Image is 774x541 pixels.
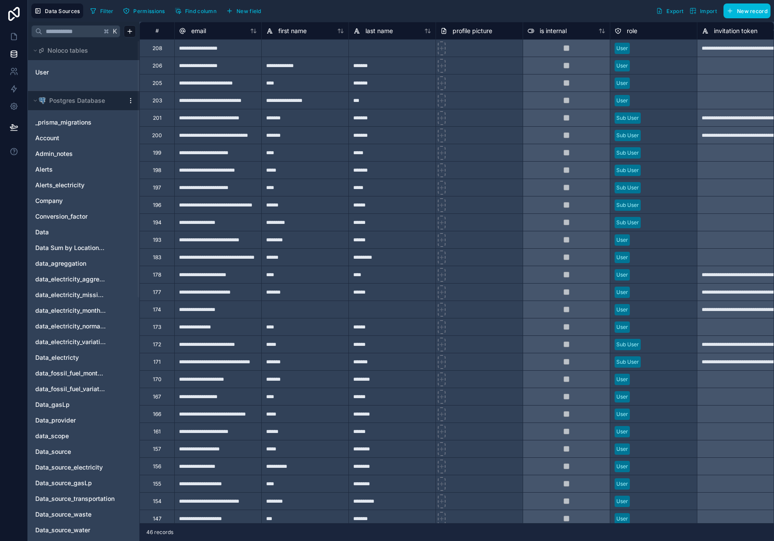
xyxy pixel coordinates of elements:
div: User [616,428,628,436]
button: Export [653,3,686,18]
div: Data_source_electricity [31,460,136,474]
div: 156 [153,463,161,470]
div: 155 [153,480,161,487]
div: User [616,497,628,505]
div: Sub User [616,149,639,157]
a: Alerts_electricity [35,181,115,189]
span: invitation token [714,27,757,35]
span: role [627,27,637,35]
a: Data_provider [35,416,115,425]
div: 171 [153,358,161,365]
div: data_fossil_fuel_variation [31,382,136,396]
div: 166 [153,411,161,418]
div: Conversion_factor [31,210,136,223]
div: 178 [153,271,161,278]
div: Data_source [31,445,136,459]
div: 183 [153,254,161,261]
div: User [616,515,628,523]
span: Data_source_electricity [35,463,103,472]
button: Filter [87,4,117,17]
div: User [616,236,628,244]
span: Data_electricty [35,353,79,362]
span: Permissions [133,8,165,14]
div: User [616,79,628,87]
span: 46 records [146,529,173,536]
div: Sub User [616,341,639,348]
a: data_electricity_monthly_normalization [35,306,106,315]
span: profile picture [453,27,492,35]
div: 194 [153,219,162,226]
div: 208 [152,45,162,52]
div: data_electricity_normalization [31,319,136,333]
span: data_electricity_normalization [35,322,106,331]
span: Data Sources [45,8,80,14]
a: Alerts [35,165,115,174]
div: data_agreggation [31,257,136,270]
span: Admin_notes [35,149,73,158]
div: Admin_notes [31,147,136,161]
span: New record [737,8,767,14]
span: data_fossil_fuel_monthly_normalization [35,369,106,378]
a: Company [35,196,115,205]
span: data_electricity_aggregation [35,275,106,284]
span: Data_source_water [35,526,90,534]
div: data_fossil_fuel_monthly_normalization [31,366,136,380]
div: 161 [153,428,161,435]
a: Data Sum by Location and Data type [35,243,106,252]
div: Data_source_gasLp [31,476,136,490]
div: 172 [153,341,161,348]
div: Sub User [616,166,639,174]
a: data_electricity_variation [35,338,106,346]
a: data_agreggation [35,259,106,268]
a: Data_source_electricity [35,463,115,472]
div: 177 [153,289,161,296]
span: data_agreggation [35,259,86,268]
span: Import [700,8,717,14]
div: 174 [153,306,161,313]
span: Data_source_gasLp [35,479,92,487]
a: User [35,68,106,77]
div: User [616,306,628,314]
a: Data [35,228,115,237]
span: Noloco tables [47,46,88,55]
span: is internal [540,27,567,35]
div: data_electricity_variation [31,335,136,349]
span: data_fossil_fuel_variation [35,385,106,393]
div: User [616,463,628,470]
a: Data_source_transportation [35,494,115,503]
div: data_scope [31,429,136,443]
div: Sub User [616,114,639,122]
a: Data_gasLp [35,400,115,409]
span: Account [35,134,59,142]
span: Alerts [35,165,53,174]
a: Data_source_water [35,526,115,534]
div: 199 [153,149,161,156]
div: 197 [153,184,161,191]
span: data_scope [35,432,69,440]
span: Data [35,228,49,237]
a: Conversion_factor [35,212,115,221]
div: data_electricity_monthly_normalization [31,304,136,318]
div: data_electricity_missing_data [31,288,136,302]
span: last name [365,27,393,35]
div: 167 [153,393,161,400]
button: Import [686,3,720,18]
div: User [616,288,628,296]
span: K [112,28,118,34]
a: Data_electricty [35,353,115,362]
div: User [616,44,628,52]
button: Postgres logoPostgres Database [31,95,124,107]
div: User [31,65,136,79]
span: Alerts_electricity [35,181,84,189]
div: Alerts [31,162,136,176]
div: 200 [152,132,162,139]
div: data_electricity_aggregation [31,272,136,286]
div: Sub User [616,358,639,366]
div: User [616,271,628,279]
a: data_scope [35,432,106,440]
div: Data Sum by Location and Data type [31,241,136,255]
span: Conversion_factor [35,212,88,221]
